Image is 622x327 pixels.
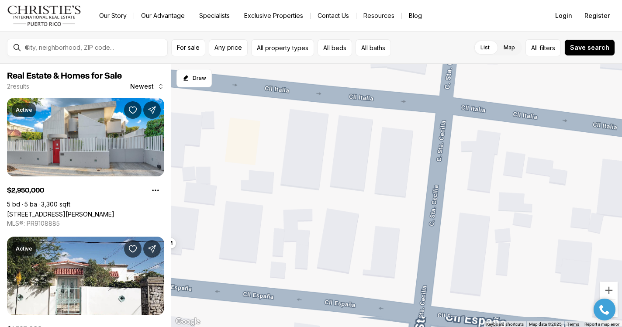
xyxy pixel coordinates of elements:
a: Our Advantage [134,10,192,22]
span: filters [539,43,555,52]
button: Save search [564,39,615,56]
a: Exclusive Properties [237,10,310,22]
span: Login [555,12,572,19]
button: Register [579,7,615,24]
button: For sale [171,39,205,56]
span: For sale [177,44,200,51]
a: 2008 ESPAÑA ST, SAN JUAN PR, 00911 [7,210,114,218]
label: List [473,40,497,55]
button: Share Property [143,101,161,119]
span: Map data ©2025 [529,322,562,327]
span: Register [584,12,610,19]
span: Any price [214,44,242,51]
button: Start drawing [176,69,212,87]
button: Save Property: 2008 ESPAÑA ST [124,101,142,119]
button: Any price [209,39,248,56]
a: Our Story [92,10,134,22]
a: Report a map error [584,322,619,327]
button: All beds [318,39,352,56]
img: logo [7,5,82,26]
button: Save Property: 11 SANTA ANA ST [124,240,142,258]
p: Active [16,107,32,114]
button: All property types [251,39,314,56]
button: Zoom in [600,282,618,299]
label: Map [497,40,522,55]
p: Active [16,245,32,252]
button: Property options [147,182,164,199]
span: Newest [130,83,154,90]
a: Terms (opens in new tab) [567,322,579,327]
a: Specialists [192,10,237,22]
button: Login [550,7,577,24]
span: Real Estate & Homes for Sale [7,72,122,80]
button: All baths [356,39,391,56]
button: Share Property [143,240,161,258]
button: Allfilters [525,39,561,56]
a: Resources [356,10,401,22]
button: Newest [125,78,169,95]
span: All [531,43,538,52]
a: Blog [402,10,429,22]
p: 2 results [7,83,29,90]
span: Save search [570,44,609,51]
button: Contact Us [311,10,356,22]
